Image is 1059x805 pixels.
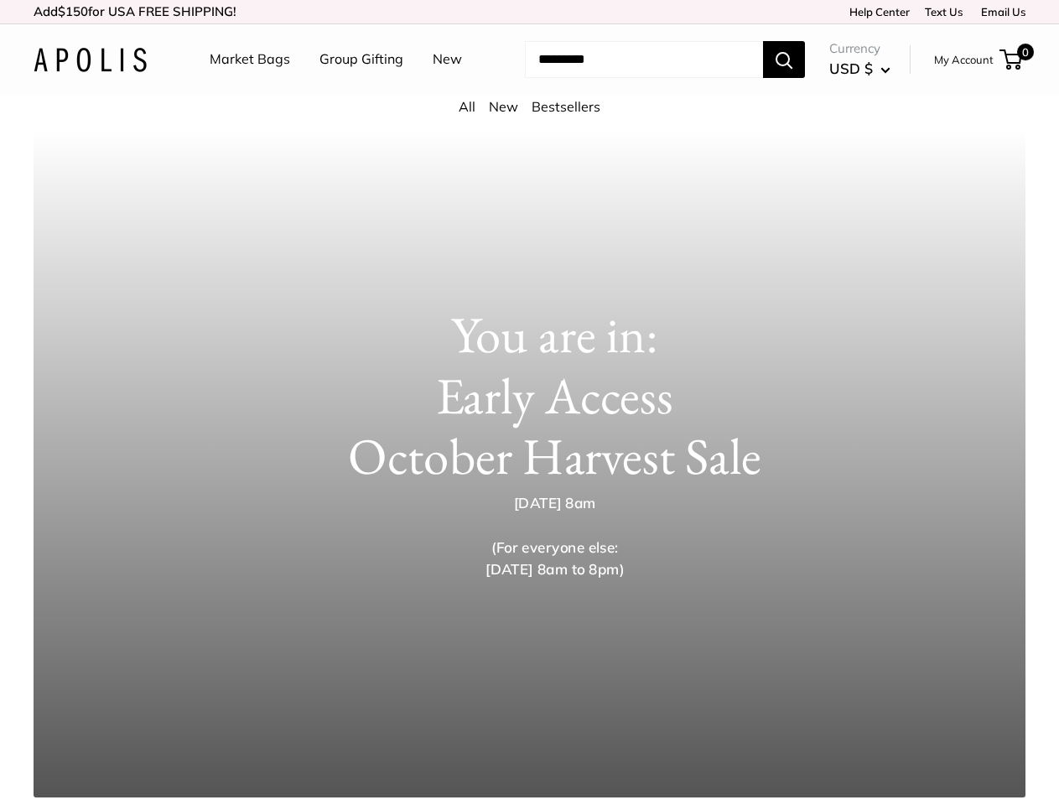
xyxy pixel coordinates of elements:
[763,41,805,78] button: Search
[58,3,88,19] span: $150
[844,5,910,18] a: Help Center
[1001,49,1022,70] a: 0
[489,98,518,115] a: New
[829,60,873,77] span: USD $
[210,47,290,72] a: Market Bags
[319,47,403,72] a: Group Gifting
[34,48,147,72] img: Apolis
[925,5,963,18] a: Text Us
[295,492,813,581] p: [DATE] 8am (For everyone else: [DATE] 8am to 8pm)
[459,98,475,115] a: All
[433,47,462,72] a: New
[532,98,600,115] a: Bestsellers
[525,41,763,78] input: Search...
[115,304,994,486] h1: You are in: Early Access October Harvest Sale
[934,49,994,70] a: My Account
[975,5,1025,18] a: Email Us
[1017,44,1034,60] span: 0
[829,55,890,82] button: USD $
[829,37,890,60] span: Currency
